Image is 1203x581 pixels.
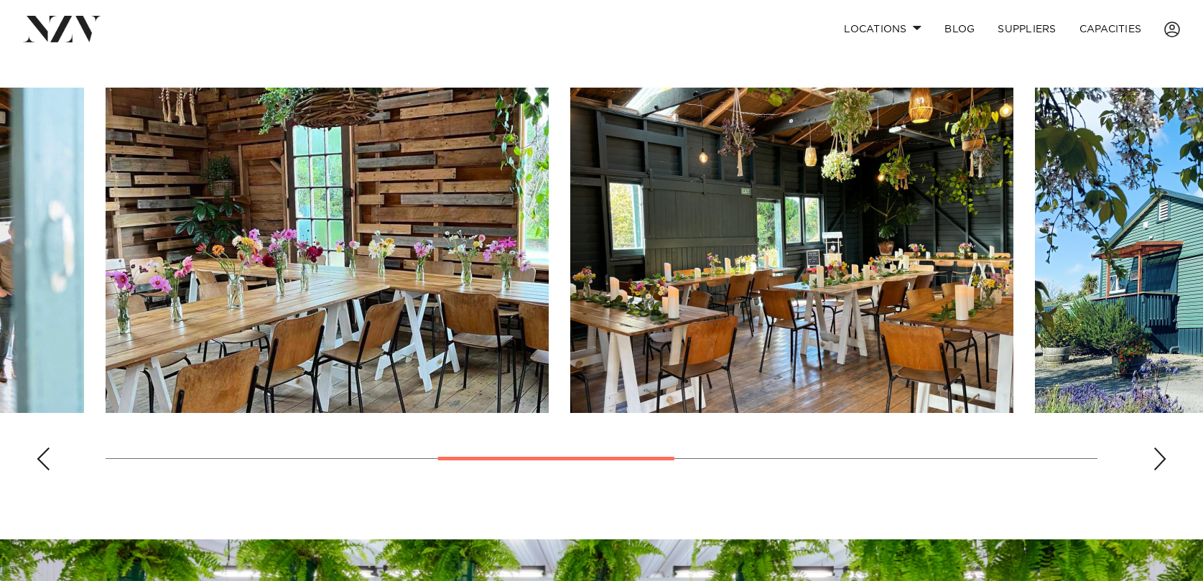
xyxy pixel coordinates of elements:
[570,88,1013,413] swiper-slide: 5 / 9
[832,14,933,45] a: Locations
[986,14,1067,45] a: SUPPLIERS
[933,14,986,45] a: BLOG
[1068,14,1153,45] a: Capacities
[23,16,101,42] img: nzv-logo.png
[106,88,549,413] swiper-slide: 4 / 9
